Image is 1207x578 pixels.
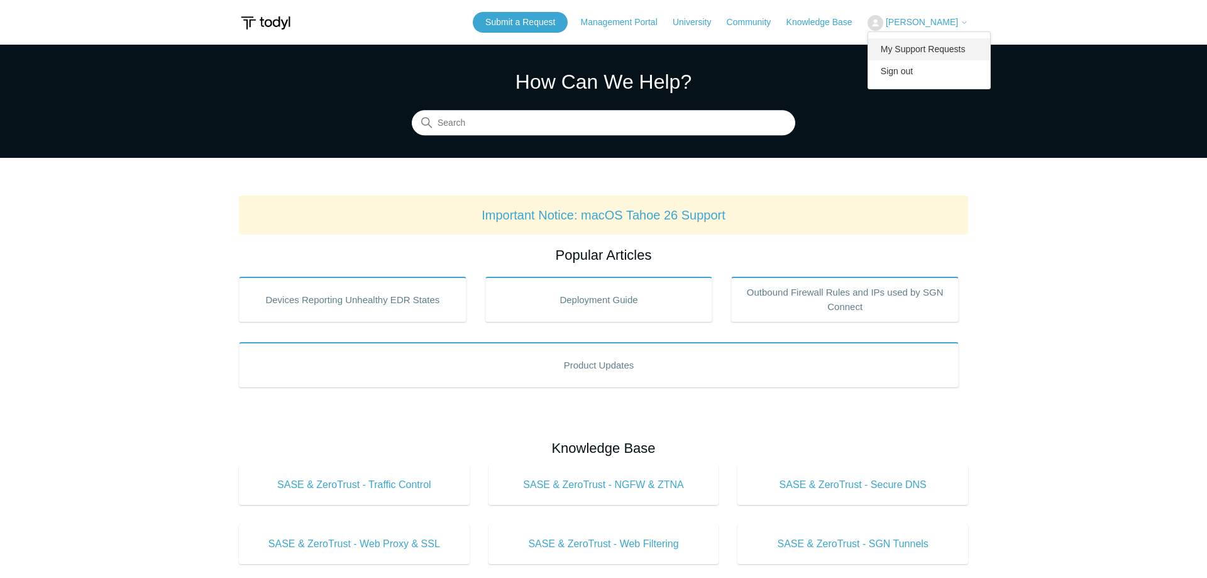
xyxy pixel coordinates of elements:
a: SASE & ZeroTrust - NGFW & ZTNA [488,465,719,505]
span: SASE & ZeroTrust - Secure DNS [756,477,949,492]
span: SASE & ZeroTrust - Web Proxy & SSL [258,536,451,552]
h2: Popular Articles [239,245,968,265]
span: SASE & ZeroTrust - Traffic Control [258,477,451,492]
a: Deployment Guide [485,277,713,322]
a: Sign out [868,60,991,82]
a: Community [727,16,784,29]
a: My Support Requests [868,38,991,60]
a: SASE & ZeroTrust - Web Proxy & SSL [239,524,470,564]
span: [PERSON_NAME] [886,17,958,27]
a: Important Notice: macOS Tahoe 26 Support [482,208,725,222]
a: SASE & ZeroTrust - SGN Tunnels [737,524,968,564]
button: [PERSON_NAME] [868,15,968,31]
a: Outbound Firewall Rules and IPs used by SGN Connect [731,277,959,322]
a: Knowledge Base [786,16,865,29]
h1: How Can We Help? [412,67,795,97]
a: Management Portal [581,16,670,29]
a: SASE & ZeroTrust - Traffic Control [239,465,470,505]
h2: Knowledge Base [239,438,968,459]
span: SASE & ZeroTrust - NGFW & ZTNA [507,477,700,492]
span: SASE & ZeroTrust - Web Filtering [507,536,700,552]
img: Todyl Support Center Help Center home page [239,11,292,35]
a: Devices Reporting Unhealthy EDR States [239,277,466,322]
a: University [673,16,724,29]
span: SASE & ZeroTrust - SGN Tunnels [756,536,949,552]
input: Search [412,111,795,136]
a: Product Updates [239,342,959,387]
a: SASE & ZeroTrust - Secure DNS [737,465,968,505]
a: SASE & ZeroTrust - Web Filtering [488,524,719,564]
a: Submit a Request [473,12,568,33]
